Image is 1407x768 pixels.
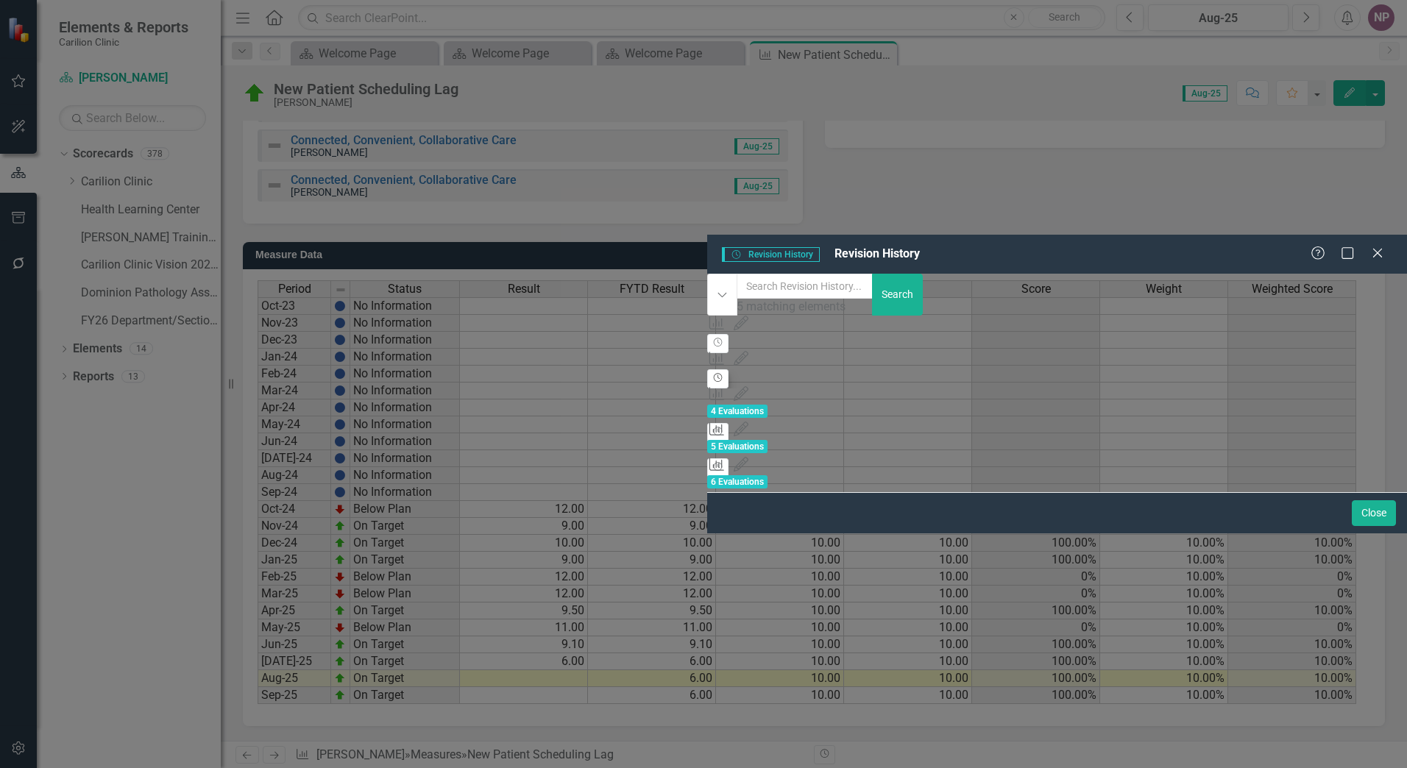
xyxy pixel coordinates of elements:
[1352,500,1396,526] button: Close
[737,274,873,299] input: Search Revision History...
[872,274,923,316] button: Search
[722,247,820,262] span: Revision History
[737,299,873,316] div: 5 matching elements
[707,405,768,418] span: 4 Evaluations
[707,440,768,453] span: 5 Evaluations
[834,246,920,260] span: Revision History
[707,475,768,488] span: 6 Evaluations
